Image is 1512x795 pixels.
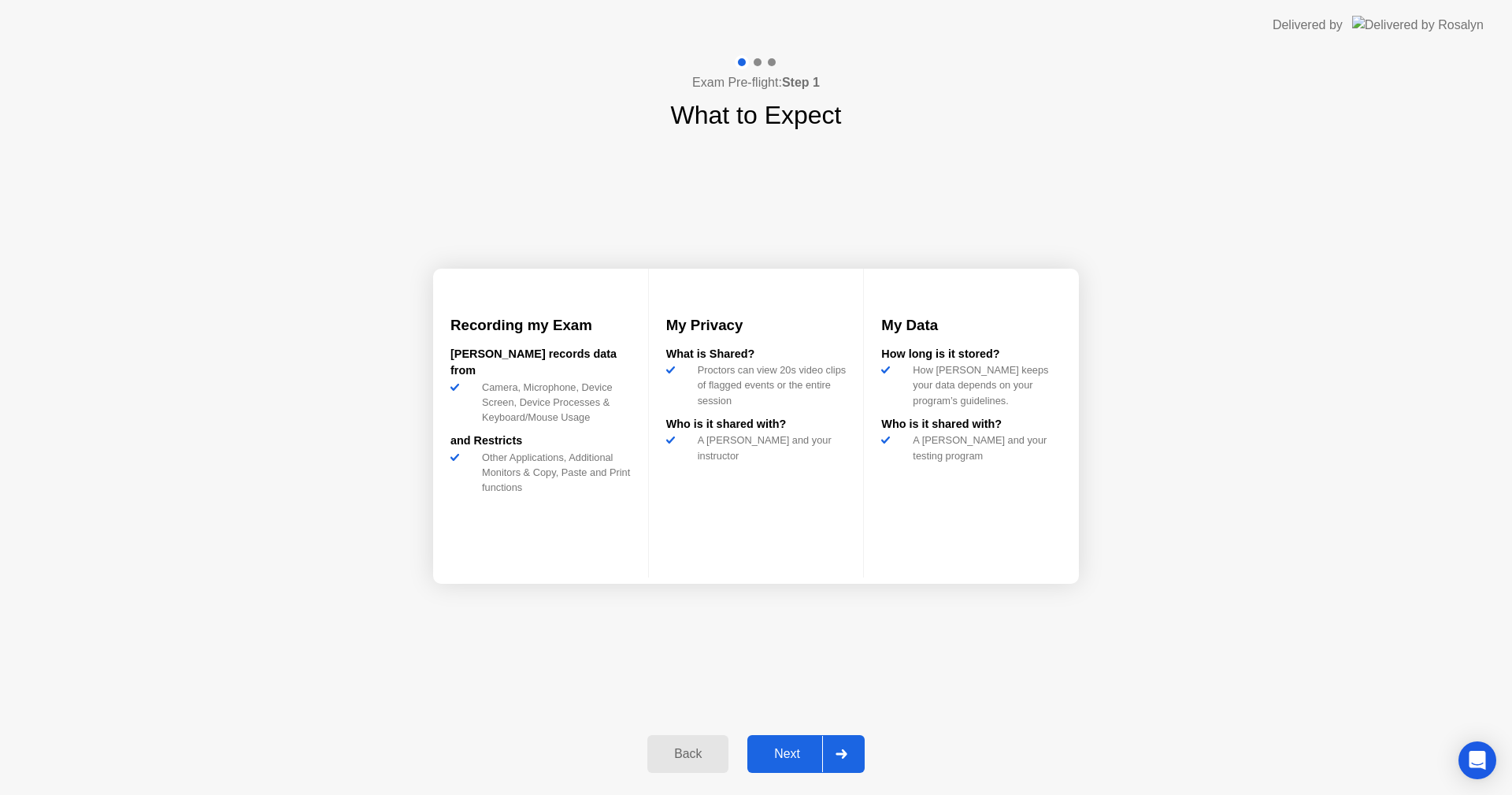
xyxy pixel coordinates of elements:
img: Delivered by Rosalyn [1352,16,1484,34]
div: How [PERSON_NAME] keeps your data depends on your program’s guidelines. [906,362,1062,408]
div: Who is it shared with? [666,416,847,433]
h4: Exam Pre-flight: [692,73,820,92]
div: A [PERSON_NAME] and your instructor [691,433,847,463]
div: [PERSON_NAME] records data from [450,346,631,380]
b: Step 1 [782,76,820,89]
div: Who is it shared with? [881,416,1062,433]
div: A [PERSON_NAME] and your testing program [906,433,1062,463]
h1: What to Expect [671,96,842,134]
div: Delivered by [1273,16,1343,35]
div: Proctors can view 20s video clips of flagged events or the entire session [691,362,847,408]
div: Open Intercom Messenger [1458,741,1496,779]
h3: Recording my Exam [450,314,631,336]
div: Other Applications, Additional Monitors & Copy, Paste and Print functions [476,450,631,496]
div: Back [652,747,724,761]
div: Next [752,747,822,761]
div: What is Shared? [666,346,847,363]
button: Next [747,735,865,773]
div: Camera, Microphone, Device Screen, Device Processes & Keyboard/Mouse Usage [476,380,631,425]
h3: My Data [881,314,1062,336]
div: How long is it stored? [881,346,1062,363]
div: and Restricts [450,433,631,450]
h3: My Privacy [666,314,847,336]
button: Back [647,735,728,773]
